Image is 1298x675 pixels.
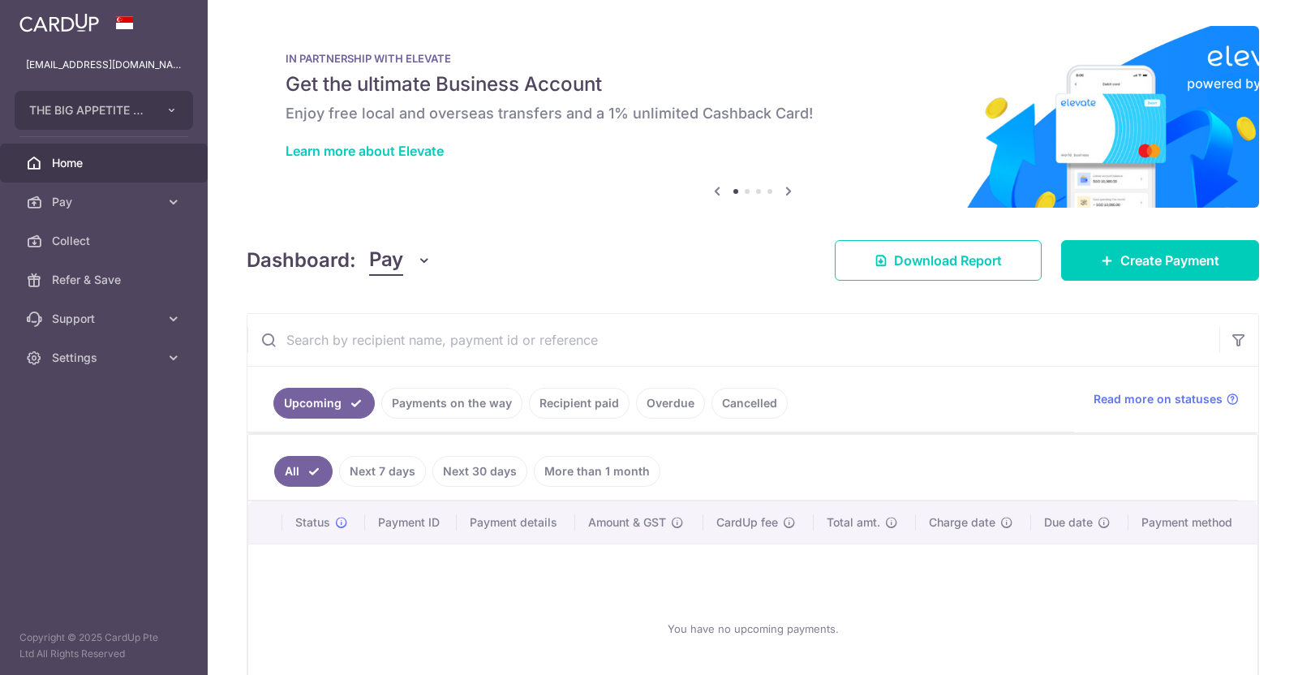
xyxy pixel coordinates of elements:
span: THE BIG APPETITE COMPANY PTE LTD [29,102,149,118]
a: Create Payment [1061,240,1259,281]
span: Amount & GST [588,514,666,531]
p: [EMAIL_ADDRESS][DOMAIN_NAME] [26,57,182,73]
a: Upcoming [273,388,375,419]
span: Total amt. [827,514,880,531]
span: Read more on statuses [1094,391,1223,407]
th: Payment method [1128,501,1257,544]
span: Due date [1044,514,1093,531]
span: Home [52,155,159,171]
a: Next 7 days [339,456,426,487]
span: Settings [52,350,159,366]
span: Status [295,514,330,531]
a: Payments on the way [381,388,522,419]
span: Collect [52,233,159,249]
img: CardUp [19,13,99,32]
span: Charge date [929,514,995,531]
span: Create Payment [1120,251,1219,270]
span: Pay [52,194,159,210]
button: Pay [369,245,432,276]
span: Refer & Save [52,272,159,288]
a: Learn more about Elevate [286,143,444,159]
input: Search by recipient name, payment id or reference [247,314,1219,366]
span: CardUp fee [716,514,778,531]
th: Payment details [457,501,576,544]
img: Renovation banner [247,26,1259,208]
a: More than 1 month [534,456,660,487]
a: Download Report [835,240,1042,281]
span: Pay [369,245,403,276]
a: Cancelled [711,388,788,419]
h4: Dashboard: [247,246,356,275]
a: Read more on statuses [1094,391,1239,407]
span: Support [52,311,159,327]
a: Next 30 days [432,456,527,487]
span: Download Report [894,251,1002,270]
th: Payment ID [365,501,457,544]
p: IN PARTNERSHIP WITH ELEVATE [286,52,1220,65]
h5: Get the ultimate Business Account [286,71,1220,97]
a: Overdue [636,388,705,419]
h6: Enjoy free local and overseas transfers and a 1% unlimited Cashback Card! [286,104,1220,123]
a: Recipient paid [529,388,630,419]
a: All [274,456,333,487]
button: THE BIG APPETITE COMPANY PTE LTD [15,91,193,130]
